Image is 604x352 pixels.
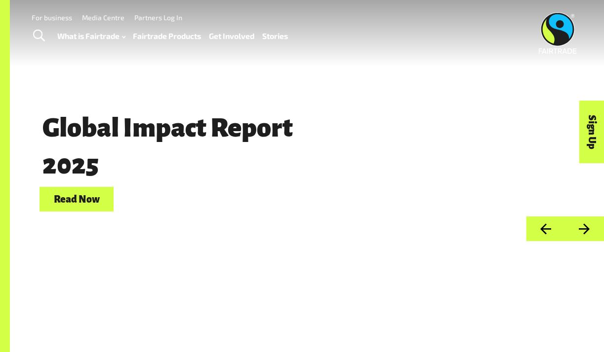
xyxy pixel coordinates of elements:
[27,24,51,48] a: Toggle Search
[262,29,288,43] a: Stories
[134,13,182,22] a: Partners Log In
[526,216,565,242] button: Previous
[40,113,296,180] span: Global Impact Report 2025
[538,12,576,54] img: Fairtrade Australia New Zealand logo
[57,29,125,43] a: What is Fairtrade
[209,29,254,43] a: Get Involved
[40,187,114,212] a: Read Now
[82,13,124,22] a: Media Centre
[32,13,72,22] a: For business
[565,216,604,242] button: Next
[133,29,201,43] a: Fairtrade Products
